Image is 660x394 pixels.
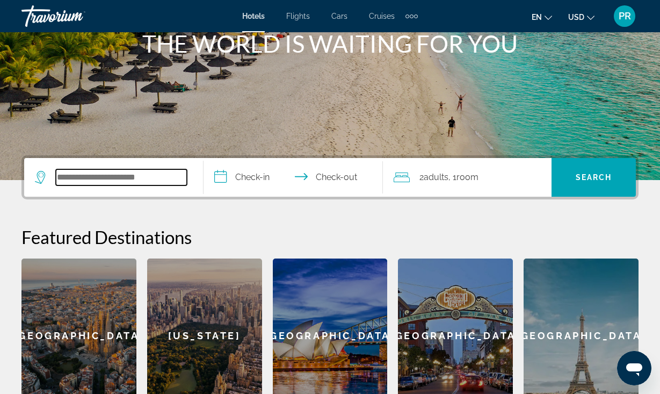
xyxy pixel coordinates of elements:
[242,12,265,20] a: Hotels
[424,172,448,182] span: Adults
[532,13,542,22] span: en
[419,170,448,185] span: 2
[204,158,383,197] button: Check in and out dates
[611,5,639,27] button: User Menu
[405,8,418,25] button: Extra navigation items
[21,2,129,30] a: Travorium
[286,12,310,20] a: Flights
[456,172,478,182] span: Room
[129,30,532,58] h1: THE WORLD IS WAITING FOR YOU
[568,9,594,25] button: Change currency
[617,351,651,385] iframe: Button to launch messaging window
[24,158,636,197] div: Search widget
[21,226,639,248] h2: Featured Destinations
[619,11,631,22] span: PR
[331,12,347,20] a: Cars
[576,173,612,182] span: Search
[369,12,395,20] a: Cruises
[568,13,584,22] span: USD
[532,9,552,25] button: Change language
[552,158,636,197] button: Search
[383,158,552,197] button: Travelers: 2 adults, 0 children
[448,170,478,185] span: , 1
